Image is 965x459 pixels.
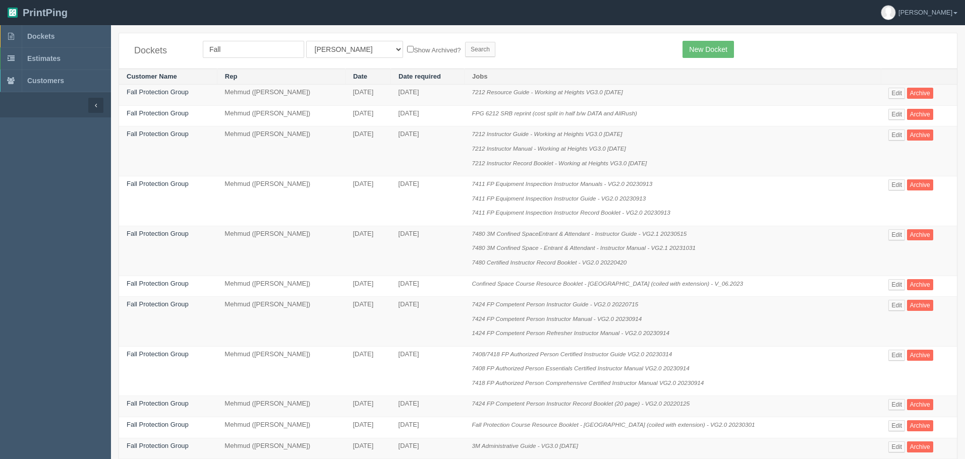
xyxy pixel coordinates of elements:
i: 7411 FP Equipment Inspection Instructor Record Booklet - VG2.0 20230913 [472,209,670,216]
td: Mehmud ([PERSON_NAME]) [217,85,345,106]
a: Archive [907,420,933,431]
td: [DATE] [345,126,390,176]
td: Mehmud ([PERSON_NAME]) [217,346,345,396]
i: Fall Protection Course Resource Booklet - [GEOGRAPHIC_DATA] (coiled with extension) - VG2.0 20230301 [472,421,755,428]
a: Fall Protection Group [127,421,189,428]
td: [DATE] [391,396,465,417]
td: [DATE] [391,417,465,438]
i: 7411 FP Equipment Inspection Instructor Manuals - VG2.0 20230913 [472,180,653,187]
a: Fall Protection Group [127,88,189,96]
i: 7480 3M Confined Space - Entrant & Attendant - Instructor Manual - VG2.1 20231031 [472,244,696,251]
a: Fall Protection Group [127,180,189,187]
i: 3M Administrative Guide - VG3.0 [DATE] [472,442,578,449]
i: 7408 FP Authorized Person Essentials Certified Instructor Manual VG2.0 20230914 [472,365,690,371]
td: Mehmud ([PERSON_NAME]) [217,417,345,438]
a: Edit [888,300,905,311]
img: avatar_default-7531ab5dedf162e01f1e0bb0964e6a185e93c5c22dfe317fb01d7f8cd2b1632c.jpg [881,6,895,20]
td: [DATE] [391,176,465,226]
th: Jobs [465,69,881,85]
td: [DATE] [345,105,390,126]
td: [DATE] [345,85,390,106]
td: [DATE] [345,346,390,396]
a: Fall Protection Group [127,300,189,308]
td: [DATE] [345,417,390,438]
a: Edit [888,229,905,240]
td: [DATE] [345,396,390,417]
td: Mehmud ([PERSON_NAME]) [217,438,345,459]
i: 1424 FP Competent Person Refresher Instructor Manual - VG2.0 20230914 [472,330,669,336]
i: 7480 3M Confined SpaceEntrant & Attendant - Instructor Guide - VG2.1 20230515 [472,230,687,237]
td: [DATE] [391,105,465,126]
input: Show Archived? [407,46,414,52]
a: Edit [888,88,905,99]
a: Archive [907,399,933,410]
a: Rep [225,73,238,80]
span: Estimates [27,54,61,62]
a: Date [353,73,367,80]
a: Date required [399,73,441,80]
i: 7212 Instructor Record Booklet - Working at Heights VG3.0 [DATE] [472,160,647,166]
img: logo-3e63b451c926e2ac314895c53de4908e5d424f24456219fb08d385ab2e579770.png [8,8,18,18]
a: Archive [907,179,933,190]
a: Archive [907,229,933,240]
a: Customer Name [127,73,177,80]
a: Fall Protection Group [127,130,189,138]
a: Archive [907,300,933,311]
i: 7424 FP Competent Person Instructor Manual - VG2.0 20230914 [472,315,642,322]
a: Fall Protection Group [127,442,189,449]
i: 7424 FP Competent Person Instructor Record Booklet (20 page) - VG2.0 20220125 [472,400,690,407]
a: Edit [888,350,905,361]
td: [DATE] [345,276,390,297]
td: Mehmud ([PERSON_NAME]) [217,105,345,126]
a: Archive [907,350,933,361]
a: Fall Protection Group [127,280,189,287]
a: Edit [888,109,905,120]
a: Edit [888,279,905,290]
td: [DATE] [391,276,465,297]
td: [DATE] [391,346,465,396]
a: Edit [888,399,905,410]
td: Mehmud ([PERSON_NAME]) [217,276,345,297]
i: 7480 Certified Instructor Record Booklet - VG2.0 20220420 [472,259,627,266]
td: Mehmud ([PERSON_NAME]) [217,297,345,347]
i: 7418 FP Authorized Person Comprehensive Certified Instructor Manual VG2.0 20230914 [472,379,704,386]
a: Edit [888,441,905,452]
td: [DATE] [345,438,390,459]
td: [DATE] [391,126,465,176]
td: [DATE] [391,85,465,106]
label: Show Archived? [407,44,461,55]
td: [DATE] [345,176,390,226]
span: Dockets [27,32,54,40]
td: [DATE] [345,226,390,276]
a: New Docket [683,41,733,58]
i: 7212 Instructor Guide - Working at Heights VG3.0 [DATE] [472,130,622,137]
a: Edit [888,420,905,431]
i: Confined Space Course Resource Booklet - [GEOGRAPHIC_DATA] (coiled with extension) - V_06.2023 [472,280,743,287]
td: [DATE] [345,297,390,347]
a: Fall Protection Group [127,109,189,117]
a: Edit [888,129,905,141]
td: Mehmud ([PERSON_NAME]) [217,226,345,276]
td: Mehmud ([PERSON_NAME]) [217,176,345,226]
td: [DATE] [391,297,465,347]
span: Customers [27,77,64,85]
a: Archive [907,279,933,290]
i: 7411 FP Equipment Inspection Instructor Guide - VG2.0 20230913 [472,195,646,202]
a: Archive [907,109,933,120]
i: 7212 Instructor Manual - Working at Heights VG3.0 [DATE] [472,145,626,152]
td: [DATE] [391,438,465,459]
h4: Dockets [134,46,188,56]
td: [DATE] [391,226,465,276]
i: FPG 6212 SRB reprint (cost split in half b/w DATA and AllRush) [472,110,637,116]
i: 7408/7418 FP Authorized Person Certified Instructor Guide VG2.0 20230314 [472,351,672,357]
a: Edit [888,179,905,190]
a: Fall Protection Group [127,400,189,407]
input: Customer Name [203,41,304,58]
a: Fall Protection Group [127,350,189,358]
input: Search [465,42,495,57]
td: Mehmud ([PERSON_NAME]) [217,396,345,417]
i: 7424 FP Competent Person Instructor Guide - VG2.0 20220715 [472,301,639,307]
a: Fall Protection Group [127,230,189,237]
i: 7212 Resource Guide - Working at Heights VG3.0 [DATE] [472,89,623,95]
a: Archive [907,441,933,452]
